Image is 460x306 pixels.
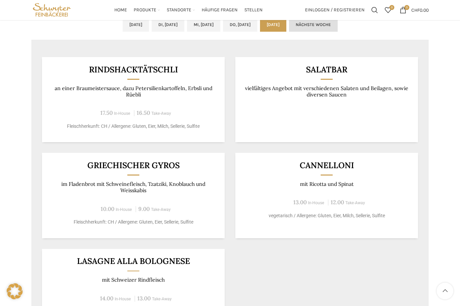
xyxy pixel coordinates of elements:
[202,7,238,13] span: Häufige Fragen
[244,7,263,13] span: Stellen
[114,7,127,13] span: Home
[308,201,324,205] span: In-House
[50,257,217,265] h3: Lasagne alla Bolognese
[50,123,217,130] p: Fleischherkunft: CH / Allergene: Gluten, Eier, Milch, Sellerie, Sulfite
[50,161,217,170] h3: Griechischer Gyros
[260,18,286,32] a: [DATE]
[115,297,131,301] span: In-House
[138,205,150,213] span: 9.00
[31,7,72,12] a: Site logo
[151,111,171,116] span: Take-Away
[187,18,220,32] a: Mi, [DATE]
[293,199,307,206] span: 13.00
[244,212,410,219] p: vegetarisch / Allergene: Gluten, Eier, Milch, Sellerie, Sulfite
[305,8,365,12] span: Einloggen / Registrieren
[331,199,344,206] span: 12.00
[202,3,238,17] a: Häufige Fragen
[244,181,410,187] p: mit Ricotta und Spinat
[137,109,150,116] span: 16.50
[100,295,113,302] span: 14.00
[50,181,217,194] p: im Fladenbrot mit Schweinefleisch, Tzatziki, Knoblauch und Weisskabis
[152,297,172,301] span: Take-Away
[50,219,217,226] p: Fleischherkunft: CH / Allergene: Gluten, Eier, Sellerie, Sulfite
[244,85,410,98] p: vielfältiges Angebot mit verschiedenen Salaten und Beilagen, sowie diversen Saucen
[345,201,365,205] span: Take-Away
[152,18,184,32] a: Di, [DATE]
[396,3,432,17] a: 0 CHF0.00
[404,5,409,10] span: 0
[368,3,381,17] a: Suchen
[134,3,160,17] a: Produkte
[244,65,410,74] h3: Salatbar
[244,3,263,17] a: Stellen
[381,3,395,17] div: Meine Wunschliste
[437,283,453,299] a: Scroll to top button
[411,7,429,13] bdi: 0.00
[123,18,149,32] a: [DATE]
[114,111,130,116] span: In-House
[76,3,302,17] div: Main navigation
[302,3,368,17] a: Einloggen / Registrieren
[100,109,113,116] span: 17.50
[381,3,395,17] a: 0
[289,18,338,32] a: Nächste Woche
[50,277,217,283] p: mit Schweizer Rindfleisch
[244,161,410,170] h3: Cannelloni
[389,5,394,10] span: 0
[223,18,257,32] a: Do, [DATE]
[134,7,156,13] span: Produkte
[50,85,217,98] p: an einer Braumeistersauce, dazu Petersilienkartoffeln, Erbsli und Rüebli
[151,207,171,212] span: Take-Away
[50,65,217,74] h3: Rindshacktätschli
[137,295,151,302] span: 13.00
[101,205,114,213] span: 10.00
[411,7,420,13] span: CHF
[167,7,191,13] span: Standorte
[114,3,127,17] a: Home
[116,207,132,212] span: In-House
[167,3,195,17] a: Standorte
